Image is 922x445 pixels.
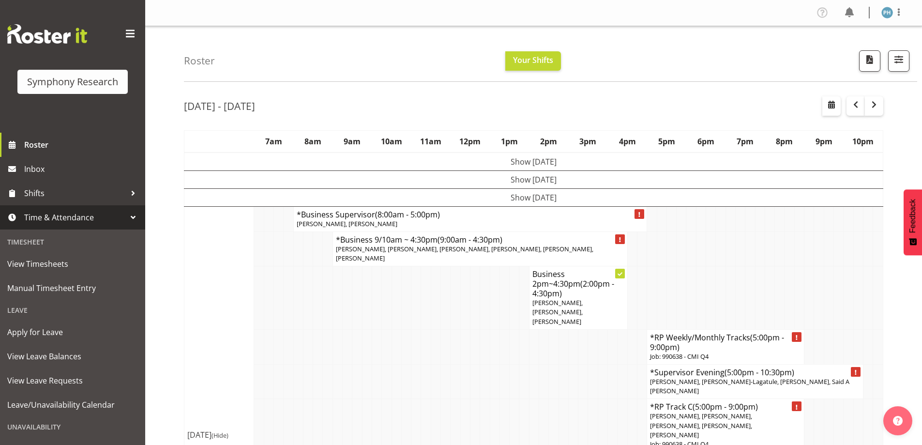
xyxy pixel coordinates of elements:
button: Download a PDF of the roster according to the set date range. [859,50,880,72]
img: help-xxl-2.png [893,416,903,426]
span: Inbox [24,162,140,176]
span: (Hide) [212,431,228,440]
span: [PERSON_NAME], [PERSON_NAME], [PERSON_NAME], [PERSON_NAME], [PERSON_NAME] [650,412,752,439]
th: 7pm [726,130,765,153]
h4: *Business Supervisor [297,210,644,219]
span: (2:00pm - 4:30pm) [532,278,614,299]
span: Shifts [24,186,126,200]
span: (9:00am - 4:30pm) [438,234,502,245]
a: Leave/Unavailability Calendar [2,393,143,417]
span: View Timesheets [7,257,138,271]
span: [PERSON_NAME], [PERSON_NAME], [PERSON_NAME], [PERSON_NAME], [PERSON_NAME], [PERSON_NAME] [336,245,593,262]
a: Apply for Leave [2,320,143,344]
th: 7am [254,130,293,153]
button: Filter Shifts [888,50,909,72]
a: View Leave Requests [2,368,143,393]
span: Manual Timesheet Entry [7,281,138,295]
h4: *RP Weekly/Monthly Tracks [650,333,801,352]
a: View Timesheets [2,252,143,276]
span: (5:00pm - 9:00pm) [693,401,758,412]
button: Select a specific date within the roster. [822,96,841,116]
th: 3pm [568,130,607,153]
span: [PERSON_NAME], [PERSON_NAME] [297,219,397,228]
th: 11am [411,130,451,153]
div: Timesheet [2,232,143,252]
span: Feedback [908,199,917,233]
span: Time & Attendance [24,210,126,225]
h4: Roster [184,55,215,66]
img: paul-hitchfield1916.jpg [881,7,893,18]
button: Feedback - Show survey [904,189,922,255]
th: 9pm [804,130,844,153]
h4: *Business 9/10am ~ 4:30pm [336,235,624,245]
span: [PERSON_NAME], [PERSON_NAME], [PERSON_NAME] [532,298,583,325]
th: 4pm [608,130,647,153]
h4: *RP Track C [650,402,801,412]
td: Show [DATE] [184,188,883,206]
button: Your Shifts [505,51,561,71]
div: Unavailability [2,417,143,437]
h2: [DATE] - [DATE] [184,100,255,112]
span: Roster [24,138,140,152]
th: 2pm [529,130,568,153]
th: 8pm [765,130,804,153]
span: View Leave Requests [7,373,138,388]
th: 1pm [490,130,529,153]
td: Show [DATE] [184,170,883,188]
div: Leave [2,300,143,320]
a: Manual Timesheet Entry [2,276,143,300]
span: View Leave Balances [7,349,138,364]
span: (8:00am - 5:00pm) [375,209,440,220]
span: Leave/Unavailability Calendar [7,398,138,412]
p: Job: 990638 - CMI Q4 [650,352,801,361]
span: Apply for Leave [7,325,138,339]
th: 5pm [647,130,686,153]
th: 8am [293,130,333,153]
span: Your Shifts [513,55,553,65]
h4: Business 2pm~4:30pm [532,269,624,298]
img: Rosterit website logo [7,24,87,44]
span: (5:00pm - 10:30pm) [725,367,794,378]
th: 12pm [451,130,490,153]
h4: *Supervisor Evening [650,368,860,377]
td: Show [DATE] [184,153,883,171]
span: [PERSON_NAME], [PERSON_NAME]-Lagatule, [PERSON_NAME], Said A [PERSON_NAME] [650,377,849,395]
th: 6pm [686,130,726,153]
th: 10am [372,130,411,153]
th: 9am [333,130,372,153]
th: 10pm [844,130,883,153]
div: Symphony Research [27,75,118,89]
span: (5:00pm - 9:00pm) [650,332,784,353]
a: View Leave Balances [2,344,143,368]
